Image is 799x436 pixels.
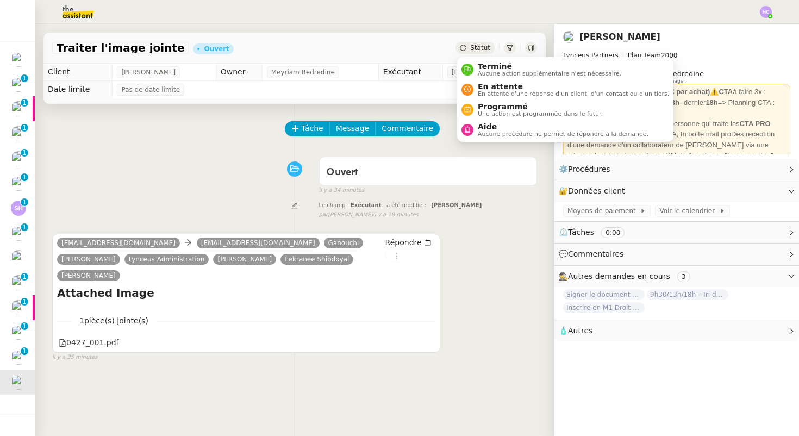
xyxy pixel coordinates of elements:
[11,226,26,241] img: users%2FTDxDvmCjFdN3QFePFNGdQUcJcQk1%2Favatar%2F0cfb3a67-8790-4592-a9ec-92226c678442
[382,122,433,135] span: Commentaire
[478,111,603,117] span: Une action est programmée dans le futur.
[22,273,27,283] p: 1
[567,119,786,129] div: ✅ attribuer à la personne qui traite les
[659,205,719,216] span: Voir le calendrier
[22,223,27,233] p: 1
[57,42,184,53] span: Traiter l'image jointe
[11,101,26,116] img: users%2Fa6PbEmLwvGXylUqKytRPpDpAx153%2Favatar%2Ffanny.png
[72,315,156,327] span: 1
[760,6,772,18] img: svg
[124,254,209,264] a: Lynceus Administration
[204,46,229,52] div: Ouvert
[559,228,634,236] span: ⏲️
[568,272,670,281] span: Autres demandes en cours
[375,121,440,136] button: Commentaire
[197,238,320,248] a: [EMAIL_ADDRESS][DOMAIN_NAME]
[22,173,27,183] p: 1
[22,124,27,134] p: 1
[559,163,615,176] span: ⚙️
[568,186,625,195] span: Données client
[568,250,623,258] span: Commentaires
[319,202,346,208] span: Le champ
[21,173,28,181] nz-badge-sup: 1
[478,102,603,111] span: Programmé
[559,272,695,281] span: 🕵️
[11,126,26,141] img: users%2FgeBNsgrICCWBxRbiuqfStKJvnT43%2Favatar%2F643e594d886881602413a30f_1666712378186.jpeg
[740,120,771,128] strong: CTA PRO
[647,289,728,300] span: 9h30/13h/18h - Tri de la boite mail PRO - [DATE]
[216,64,262,81] td: Owner
[301,122,323,135] span: Tâche
[563,31,575,43] img: users%2FTDxDvmCjFdN3QFePFNGdQUcJcQk1%2Favatar%2F0cfb3a67-8790-4592-a9ec-92226c678442
[11,201,26,216] img: svg
[326,167,358,177] span: Ouvert
[568,326,592,335] span: Autres
[22,322,27,332] p: 1
[563,52,619,59] span: Lynceus Partners
[554,159,799,180] div: ⚙️Procédures
[84,316,148,325] span: pièce(s) jointe(s)
[567,129,786,161] div: Notifications Trello : forker sur CTA, tri boîte mail proDès réception d'une demande d'un collabo...
[478,122,648,131] span: Aide
[559,250,628,258] span: 💬
[563,302,645,313] span: Inscrire en M1 Droit des affaires
[373,210,419,220] span: il y a 18 minutes
[386,202,426,208] span: a été modifié :
[57,271,120,281] a: [PERSON_NAME]
[329,121,376,136] button: Message
[324,238,364,248] a: Ganouchi
[719,88,733,96] strong: CTA
[601,227,625,238] nz-tag: 0:00
[43,64,113,81] td: Client
[43,81,113,98] td: Date limite
[22,99,27,109] p: 1
[336,122,369,135] span: Message
[22,347,27,357] p: 1
[554,180,799,202] div: 🔐Données client
[213,254,276,264] a: [PERSON_NAME]
[478,62,621,71] span: Terminé
[11,151,26,166] img: users%2FNmPW3RcGagVdwlUj0SIRjiM8zA23%2Favatar%2Fb3e8f68e-88d8-429d-a2bd-00fb6f2d12db
[11,300,26,315] img: users%2FALbeyncImohZ70oG2ud0kR03zez1%2Favatar%2F645c5494-5e49-4313-a752-3cbe407590be
[271,67,335,78] span: Meyriam Bedredine
[478,91,669,97] span: En attente d'une réponse d'un client, d'un contact ou d'un tiers.
[382,236,435,248] button: Répondre
[11,250,26,265] img: users%2Fa6PbEmLwvGXylUqKytRPpDpAx153%2Favatar%2Ffanny.png
[21,223,28,231] nz-badge-sup: 1
[285,121,330,136] button: Tâche
[22,298,27,308] p: 1
[319,210,419,220] small: [PERSON_NAME]
[661,52,678,59] span: 2000
[11,77,26,92] img: users%2Fa6PbEmLwvGXylUqKytRPpDpAx153%2Favatar%2Ffanny.png
[677,271,690,282] nz-tag: 3
[11,375,26,390] img: users%2FTDxDvmCjFdN3QFePFNGdQUcJcQk1%2Favatar%2F0cfb3a67-8790-4592-a9ec-92226c678442
[351,202,382,208] span: Exécutant
[22,74,27,84] p: 1
[21,99,28,107] nz-badge-sup: 1
[559,326,592,335] span: 🧴
[431,202,482,208] span: [PERSON_NAME]
[554,244,799,265] div: 💬Commentaires
[52,353,98,362] span: il y a 35 minutes
[470,44,490,52] span: Statut
[21,322,28,330] nz-badge-sup: 1
[567,205,640,216] span: Moyens de paiement
[121,84,180,95] span: Pas de date limite
[11,350,26,365] img: users%2Fa6PbEmLwvGXylUqKytRPpDpAx153%2Favatar%2Ffanny.png
[568,165,610,173] span: Procédures
[59,337,119,349] div: 0427_001.pdf
[21,298,28,306] nz-badge-sup: 1
[319,210,328,220] span: par
[579,32,660,42] a: [PERSON_NAME]
[559,185,629,197] span: 🔐
[568,228,594,236] span: Tâches
[21,347,28,355] nz-badge-sup: 1
[563,289,645,300] span: Signer le document par [PERSON_NAME]
[478,131,648,137] span: Aucune procédure ne permet de répondre à la demande.
[554,320,799,341] div: 🧴Autres
[11,325,26,340] img: users%2FNmPW3RcGagVdwlUj0SIRjiM8zA23%2Favatar%2Fb3e8f68e-88d8-429d-a2bd-00fb6f2d12db
[319,186,365,195] span: il y a 34 minutes
[554,266,799,287] div: 🕵️Autres demandes en cours 3
[280,254,353,264] a: Lekranee Shibdoyal
[628,52,661,59] span: Plan Team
